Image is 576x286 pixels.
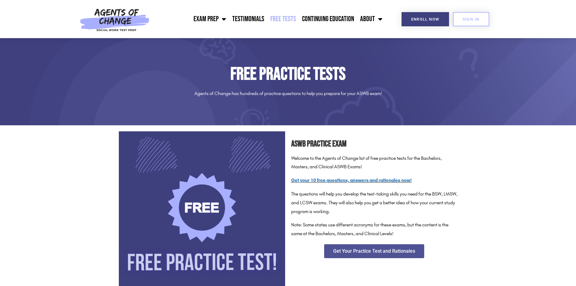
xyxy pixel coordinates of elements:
a: About [357,12,386,27]
a: Testimonials [229,12,267,27]
span: Enroll Now [411,17,439,21]
a: Get your 10 free questions, answers and rationales now! [291,177,412,183]
a: SIGN IN [453,12,489,26]
a: Continuing Education [299,12,357,27]
h1: Free Practice Tests [119,65,457,83]
p: Note: Some states use different acronyms for these exams, but the content is the same at the Bach... [291,221,457,238]
h2: ASWB Practice Exam [291,137,457,151]
p: Agents of Change has hundreds of practice questions to help you prepare for your ASWB exam! [119,89,457,98]
a: Get Your Practice Test and Rationales [324,244,424,258]
a: Exam Prep [190,12,229,27]
a: Free Tests [267,12,299,27]
span: SIGN IN [463,17,480,21]
nav: Menu [153,12,386,27]
span: Get Your Practice Test and Rationales [333,249,415,254]
p: The questions will help you develop the test-taking skills you need for the BSW, LMSW, and LCSW e... [291,190,457,216]
p: Welcome to the Agents of Change list of free practice tests for the Bachelors, Masters, and Clini... [291,154,457,172]
a: Enroll Now [402,12,449,26]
